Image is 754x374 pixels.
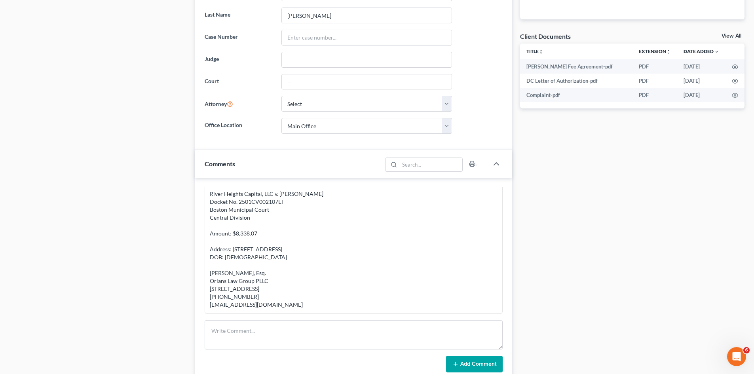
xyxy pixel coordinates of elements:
[722,33,741,39] a: View All
[210,190,498,309] div: River Heights Capital, LLC v. [PERSON_NAME] Docket No. 2501CV002107EF Boston Municipal Court Cent...
[205,160,235,167] span: Comments
[727,347,746,366] iframe: Intercom live chat
[400,158,463,171] input: Search...
[684,48,719,54] a: Date Added expand_more
[632,88,677,102] td: PDF
[639,48,671,54] a: Extensionunfold_more
[282,52,452,67] input: --
[539,49,543,54] i: unfold_more
[520,59,632,74] td: [PERSON_NAME] Fee Agreement-pdf
[282,74,452,89] input: --
[201,30,277,46] label: Case Number
[201,118,277,134] label: Office Location
[520,32,571,40] div: Client Documents
[520,74,632,88] td: DC Letter of Authorization-pdf
[201,8,277,23] label: Last Name
[520,88,632,102] td: Complaint-pdf
[282,8,452,23] input: Enter Last Name...
[201,96,277,112] label: Attorney
[446,356,503,372] button: Add Comment
[282,30,452,45] input: Enter case number...
[201,74,277,90] label: Court
[632,59,677,74] td: PDF
[666,49,671,54] i: unfold_more
[714,49,719,54] i: expand_more
[677,88,726,102] td: [DATE]
[526,48,543,54] a: Titleunfold_more
[201,52,277,68] label: Judge
[632,74,677,88] td: PDF
[677,59,726,74] td: [DATE]
[677,74,726,88] td: [DATE]
[743,347,750,353] span: 6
